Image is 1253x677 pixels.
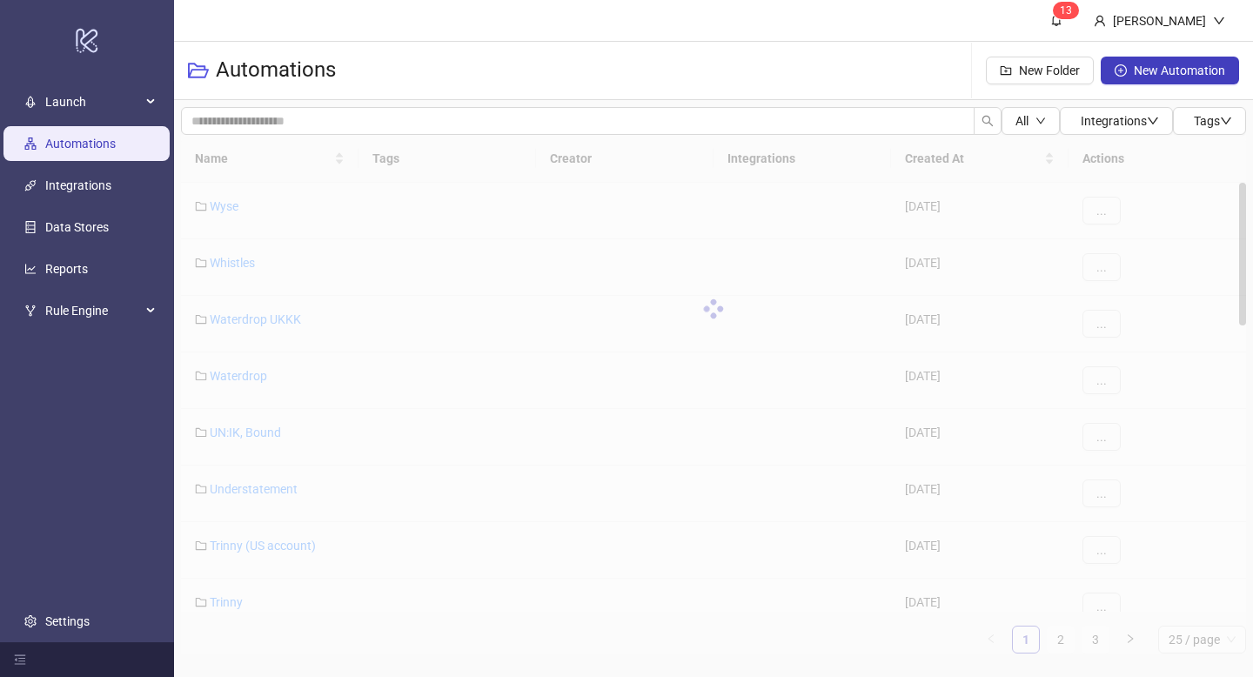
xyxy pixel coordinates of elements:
[1094,15,1106,27] span: user
[45,137,116,151] a: Automations
[45,178,111,192] a: Integrations
[1000,64,1012,77] span: folder-add
[45,84,141,119] span: Launch
[1035,116,1046,126] span: down
[1194,114,1232,128] span: Tags
[1106,11,1213,30] div: [PERSON_NAME]
[14,654,26,666] span: menu-fold
[216,57,336,84] h3: Automations
[24,305,37,317] span: fork
[1220,115,1232,127] span: down
[45,614,90,628] a: Settings
[1066,4,1072,17] span: 3
[1060,4,1066,17] span: 1
[24,96,37,108] span: rocket
[1173,107,1246,135] button: Tagsdown
[1050,14,1062,26] span: bell
[45,262,88,276] a: Reports
[1019,64,1080,77] span: New Folder
[986,57,1094,84] button: New Folder
[1002,107,1060,135] button: Alldown
[1081,114,1159,128] span: Integrations
[1115,64,1127,77] span: plus-circle
[982,115,994,127] span: search
[1053,2,1079,19] sup: 13
[1101,57,1239,84] button: New Automation
[45,293,141,328] span: Rule Engine
[1147,115,1159,127] span: down
[188,60,209,81] span: folder-open
[1213,15,1225,27] span: down
[1015,114,1029,128] span: All
[45,220,109,234] a: Data Stores
[1060,107,1173,135] button: Integrationsdown
[1134,64,1225,77] span: New Automation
